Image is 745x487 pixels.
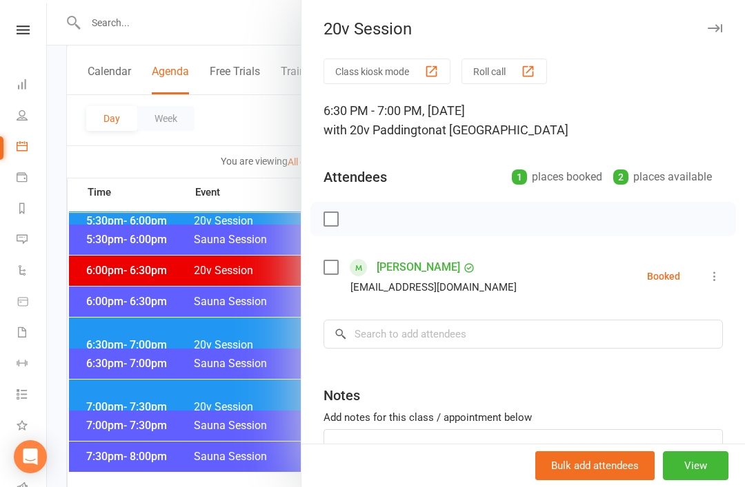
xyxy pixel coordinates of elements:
[17,194,48,225] a: Reports
[613,167,712,187] div: places available
[17,287,48,318] a: Product Sales
[324,167,387,187] div: Attendees
[663,451,728,480] button: View
[14,440,47,473] div: Open Intercom Messenger
[324,386,360,405] div: Notes
[324,320,723,349] input: Search to add attendees
[512,169,527,185] div: 1
[435,123,568,137] span: at [GEOGRAPHIC_DATA]
[512,167,602,187] div: places booked
[535,451,655,480] button: Bulk add attendees
[17,163,48,194] a: Payments
[324,123,435,137] span: with 20v Paddington
[17,101,48,132] a: People
[324,409,723,426] div: Add notes for this class / appointment below
[301,19,745,39] div: 20v Session
[324,101,723,140] div: 6:30 PM - 7:00 PM, [DATE]
[647,271,680,281] div: Booked
[17,132,48,163] a: Calendar
[324,59,450,84] button: Class kiosk mode
[17,411,48,442] a: What's New
[377,256,460,278] a: [PERSON_NAME]
[17,70,48,101] a: Dashboard
[350,278,517,296] div: [EMAIL_ADDRESS][DOMAIN_NAME]
[613,169,628,185] div: 2
[461,59,547,84] button: Roll call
